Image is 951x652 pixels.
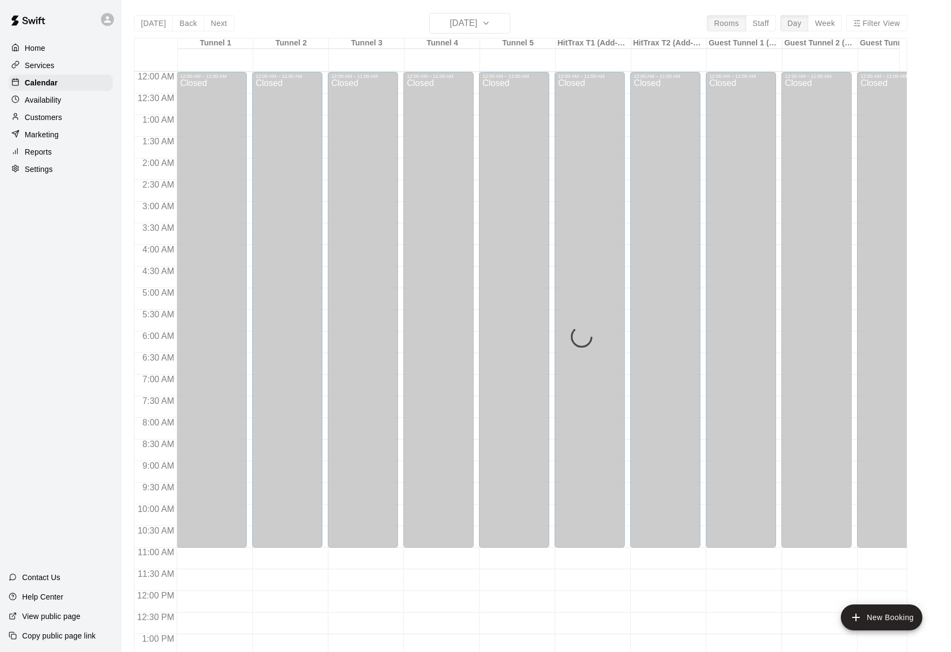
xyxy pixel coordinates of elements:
span: 7:30 AM [140,396,177,405]
div: Guest Tunnel 1 (2 Maximum) [707,38,783,49]
p: Copy public page link [22,630,96,641]
span: 11:30 AM [135,569,177,578]
div: 12:00 AM – 11:00 AM: Closed [403,72,474,548]
span: 2:30 AM [140,180,177,189]
span: 9:00 AM [140,461,177,470]
span: 10:00 AM [135,504,177,514]
a: Reports [9,144,113,160]
div: 12:00 AM – 11:00 AM [558,74,622,79]
span: 4:30 AM [140,267,177,276]
p: Services [25,60,55,71]
a: Home [9,40,113,56]
span: 9:30 AM [140,483,177,492]
div: Guest Tunnel 3 (2 Maximum) [858,38,934,49]
p: Availability [25,95,62,105]
div: 12:00 AM – 11:00 AM [331,74,395,79]
span: 8:30 AM [140,440,177,449]
span: 1:00 PM [139,634,177,643]
p: Customers [25,112,62,123]
div: 12:00 AM – 11:00 AM: Closed [706,72,776,548]
span: 7:00 AM [140,375,177,384]
div: 12:00 AM – 11:00 AM [860,74,924,79]
div: 12:00 AM – 11:00 AM [180,74,244,79]
div: 12:00 AM – 11:00 AM [255,74,319,79]
div: Closed [255,79,319,551]
div: Guest Tunnel 2 (2 Maximum) [783,38,858,49]
a: Marketing [9,127,113,143]
div: Tunnel 3 [329,38,404,49]
p: Settings [25,164,53,175]
span: 11:00 AM [135,548,177,557]
a: Availability [9,92,113,108]
button: add [841,604,922,630]
span: 6:00 AM [140,331,177,341]
span: 1:30 AM [140,137,177,146]
div: Tunnel 2 [253,38,329,49]
p: Home [25,43,45,54]
div: Tunnel 1 [178,38,253,49]
p: Calendar [25,77,58,88]
div: Tunnel 4 [404,38,480,49]
div: Closed [785,79,848,551]
div: Closed [482,79,546,551]
div: 12:00 AM – 11:00 AM: Closed [328,72,398,548]
div: Closed [331,79,395,551]
p: Reports [25,147,52,157]
span: 2:00 AM [140,158,177,168]
div: 12:00 AM – 11:00 AM [785,74,848,79]
div: HitTrax T1 (Add-On Service) [556,38,631,49]
a: Services [9,57,113,74]
span: 8:00 AM [140,418,177,427]
div: Closed [860,79,924,551]
div: 12:00 AM – 11:00 AM: Closed [630,72,700,548]
span: 1:00 AM [140,115,177,124]
span: 3:00 AM [140,202,177,211]
span: 12:00 PM [134,591,177,600]
span: 12:30 PM [134,613,177,622]
p: View public page [22,611,80,622]
div: 12:00 AM – 11:00 AM: Closed [857,72,927,548]
p: Contact Us [22,572,60,583]
div: Tunnel 5 [480,38,556,49]
div: Closed [558,79,622,551]
div: 12:00 AM – 11:00 AM: Closed [177,72,247,548]
span: 10:30 AM [135,526,177,535]
div: 12:00 AM – 11:00 AM: Closed [781,72,852,548]
div: 12:00 AM – 11:00 AM [482,74,546,79]
span: 5:00 AM [140,288,177,297]
a: Settings [9,161,113,177]
div: Closed [709,79,773,551]
a: Customers [9,109,113,125]
p: Marketing [25,129,59,140]
div: 12:00 AM – 11:00 AM: Closed [555,72,625,548]
div: 12:00 AM – 11:00 AM [709,74,773,79]
div: Closed [407,79,470,551]
span: 4:00 AM [140,245,177,254]
div: 12:00 AM – 11:00 AM [407,74,470,79]
div: Closed [633,79,697,551]
span: 12:30 AM [135,94,177,103]
div: Closed [180,79,244,551]
div: HitTrax T2 (Add-On Service) [631,38,707,49]
div: 12:00 AM – 11:00 AM [633,74,697,79]
a: Calendar [9,75,113,91]
span: 5:30 AM [140,310,177,319]
div: 12:00 AM – 11:00 AM: Closed [479,72,549,548]
span: 3:30 AM [140,223,177,232]
div: 12:00 AM – 11:00 AM: Closed [252,72,322,548]
span: 6:30 AM [140,353,177,362]
p: Help Center [22,591,63,602]
span: 12:00 AM [135,72,177,81]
